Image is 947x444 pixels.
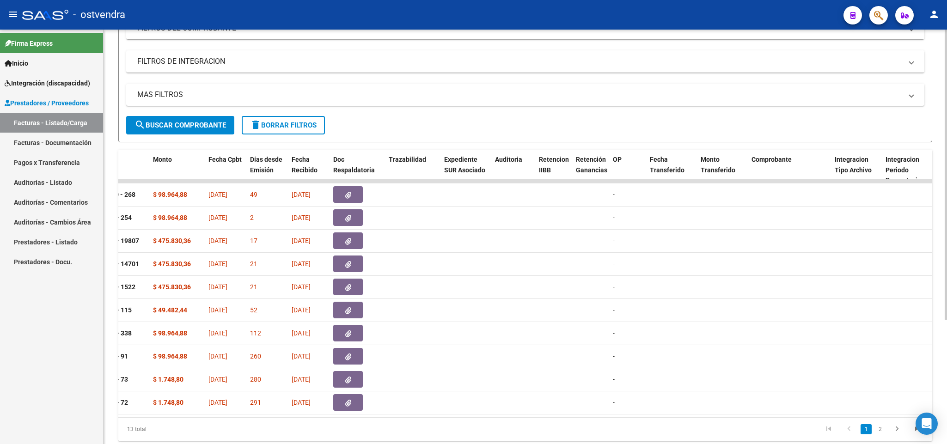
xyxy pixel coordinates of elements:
span: [DATE] [208,191,227,198]
span: 52 [250,306,257,314]
span: Buscar Comprobante [134,121,226,129]
mat-expansion-panel-header: MAS FILTROS [126,84,924,106]
span: Prestadores / Proveedores [5,98,89,108]
span: [DATE] [292,376,311,383]
span: [DATE] [208,283,227,291]
span: OP [613,156,622,163]
datatable-header-cell: Expediente SUR Asociado [440,150,491,190]
a: go to previous page [840,424,858,434]
span: [DATE] [292,329,311,337]
span: - [613,376,615,383]
span: [DATE] [292,399,311,406]
span: Integracion Tipo Archivo [835,156,872,174]
span: [DATE] [292,214,311,221]
span: Comprobante [751,156,792,163]
datatable-header-cell: Doc Respaldatoria [330,150,385,190]
a: go to last page [909,424,926,434]
span: [DATE] [208,260,227,268]
div: Open Intercom Messenger [916,413,938,435]
span: Trazabilidad [389,156,426,163]
strong: $ 98.964,88 [153,214,187,221]
a: go to first page [820,424,837,434]
datatable-header-cell: Días desde Emisión [246,150,288,190]
span: Días desde Emisión [250,156,282,174]
div: 13 total [118,418,280,441]
span: [DATE] [208,376,227,383]
mat-panel-title: FILTROS DE INTEGRACION [137,56,902,67]
datatable-header-cell: Fecha Recibido [288,150,330,190]
span: [DATE] [292,353,311,360]
strong: $ 1.748,80 [153,399,183,406]
strong: $ 49.482,44 [153,306,187,314]
span: [DATE] [208,399,227,406]
span: - [613,306,615,314]
datatable-header-cell: Retención Ganancias [572,150,609,190]
span: Fecha Transferido [650,156,684,174]
span: - [613,237,615,244]
span: - [613,260,615,268]
span: - [613,191,615,198]
strong: $ 98.964,88 [153,191,187,198]
span: 17 [250,237,257,244]
a: 1 [861,424,872,434]
span: [DATE] [292,283,311,291]
datatable-header-cell: Retencion IIBB [535,150,572,190]
datatable-header-cell: Monto Transferido [697,150,748,190]
span: Integración (discapacidad) [5,78,90,88]
span: Retencion IIBB [539,156,569,174]
span: 260 [250,353,261,360]
datatable-header-cell: OP [609,150,646,190]
button: Buscar Comprobante [126,116,234,134]
span: 112 [250,329,261,337]
span: - [613,214,615,221]
li: page 2 [873,421,887,437]
mat-icon: search [134,119,146,130]
span: Doc Respaldatoria [333,156,375,174]
li: page 1 [859,421,873,437]
span: 280 [250,376,261,383]
mat-icon: person [929,9,940,20]
span: Auditoria [495,156,522,163]
strong: $ 98.964,88 [153,329,187,337]
datatable-header-cell: Fecha Transferido [646,150,697,190]
span: Inicio [5,58,28,68]
span: [DATE] [292,191,311,198]
mat-icon: delete [250,119,261,130]
span: Monto Transferido [701,156,735,174]
span: 291 [250,399,261,406]
a: 2 [874,424,886,434]
span: - [613,283,615,291]
span: [DATE] [208,306,227,314]
span: Borrar Filtros [250,121,317,129]
span: Fecha Recibido [292,156,318,174]
datatable-header-cell: Integracion Periodo Presentacion [882,150,933,190]
strong: $ 475.830,36 [153,283,191,291]
span: Monto [153,156,172,163]
span: [DATE] [208,329,227,337]
strong: $ 475.830,36 [153,237,191,244]
datatable-header-cell: Fecha Cpbt [205,150,246,190]
span: [DATE] [292,306,311,314]
datatable-header-cell: Integracion Tipo Archivo [831,150,882,190]
datatable-header-cell: Comprobante [748,150,831,190]
span: Firma Express [5,38,53,49]
span: 49 [250,191,257,198]
mat-panel-title: MAS FILTROS [137,90,902,100]
span: - [613,399,615,406]
span: 21 [250,283,257,291]
strong: $ 98.964,88 [153,353,187,360]
span: Fecha Cpbt [208,156,242,163]
strong: $ 1.748,80 [153,376,183,383]
span: [DATE] [292,260,311,268]
span: - ostvendra [73,5,125,25]
span: Integracion Periodo Presentacion [886,156,925,184]
span: 2 [250,214,254,221]
span: [DATE] [208,353,227,360]
span: [DATE] [292,237,311,244]
mat-expansion-panel-header: FILTROS DE INTEGRACION [126,50,924,73]
span: [DATE] [208,237,227,244]
strong: $ 475.830,36 [153,260,191,268]
span: 21 [250,260,257,268]
span: - [613,329,615,337]
button: Borrar Filtros [242,116,325,134]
